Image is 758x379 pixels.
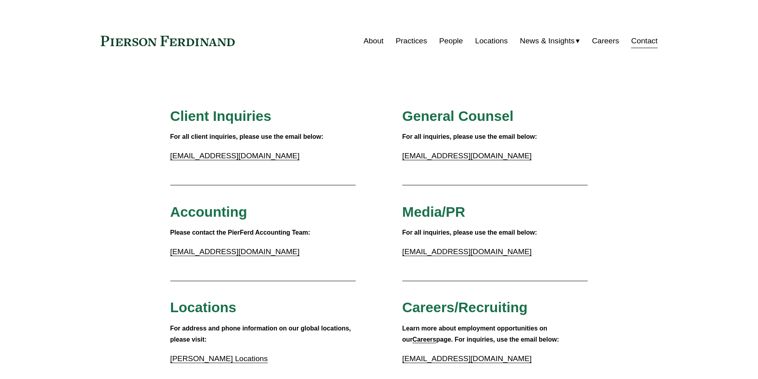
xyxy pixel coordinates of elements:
a: Careers [592,33,619,49]
strong: For all inquiries, please use the email below: [402,229,537,236]
strong: page. For inquiries, use the email below: [436,336,559,343]
strong: For all inquiries, please use the email below: [402,133,537,140]
strong: Learn more about employment opportunities on our [402,325,549,343]
span: General Counsel [402,108,514,124]
a: folder dropdown [520,33,580,49]
a: Contact [631,33,657,49]
a: [EMAIL_ADDRESS][DOMAIN_NAME] [170,152,300,160]
strong: Please contact the PierFerd Accounting Team: [170,229,310,236]
a: [EMAIL_ADDRESS][DOMAIN_NAME] [170,247,300,256]
a: Careers [413,336,436,343]
span: News & Insights [520,34,575,48]
strong: For all client inquiries, please use the email below: [170,133,323,140]
a: [EMAIL_ADDRESS][DOMAIN_NAME] [402,152,532,160]
a: About [364,33,384,49]
span: Accounting [170,204,247,220]
span: Locations [170,299,236,315]
a: Locations [475,33,508,49]
span: Careers/Recruiting [402,299,528,315]
a: [EMAIL_ADDRESS][DOMAIN_NAME] [402,354,532,363]
a: Practices [396,33,427,49]
strong: For address and phone information on our global locations, please visit: [170,325,353,343]
a: [EMAIL_ADDRESS][DOMAIN_NAME] [402,247,532,256]
a: People [439,33,463,49]
span: Client Inquiries [170,108,271,124]
a: [PERSON_NAME] Locations [170,354,268,363]
span: Media/PR [402,204,465,220]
